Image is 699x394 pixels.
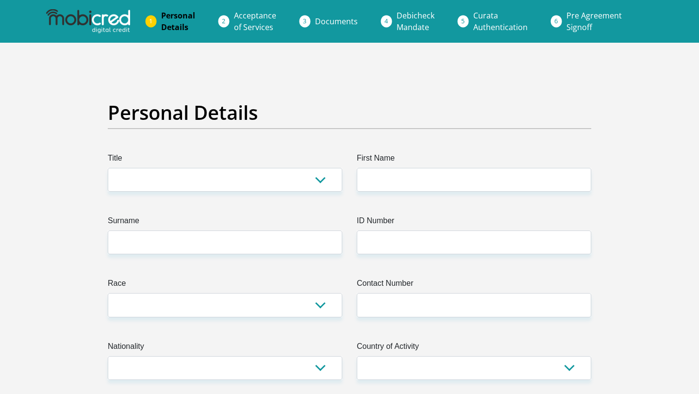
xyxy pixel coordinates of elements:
a: PersonalDetails [153,6,203,37]
a: Acceptanceof Services [226,6,284,37]
span: Personal Details [161,10,195,33]
label: ID Number [357,215,591,230]
label: Title [108,152,342,168]
input: First Name [357,168,591,192]
input: Contact Number [357,293,591,317]
input: ID Number [357,230,591,254]
span: Documents [315,16,358,27]
label: Nationality [108,341,342,356]
span: Debicheck Mandate [397,10,434,33]
label: Country of Activity [357,341,591,356]
input: Surname [108,230,342,254]
a: CurataAuthentication [466,6,535,37]
h2: Personal Details [108,101,591,124]
label: Surname [108,215,342,230]
span: Curata Authentication [473,10,528,33]
span: Acceptance of Services [234,10,276,33]
img: mobicred logo [46,9,130,33]
a: DebicheckMandate [389,6,442,37]
label: First Name [357,152,591,168]
label: Contact Number [357,278,591,293]
label: Race [108,278,342,293]
a: Pre AgreementSignoff [559,6,630,37]
span: Pre Agreement Signoff [566,10,622,33]
a: Documents [307,12,366,31]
